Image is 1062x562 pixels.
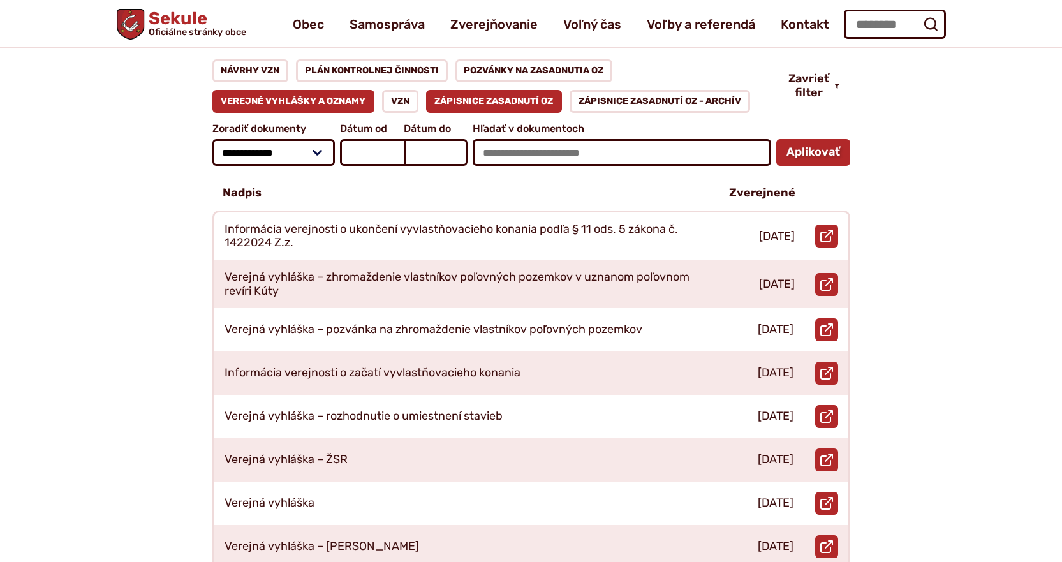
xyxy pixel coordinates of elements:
p: Informácia verejnosti o ukončení vyvlastňovacieho konania podľa § 11 ods. 5 zákona č. 1422024 Z.z. [225,223,699,250]
p: Verejná vyhláška – ŽSR [225,453,348,467]
a: Zverejňovanie [450,6,538,42]
p: Zverejnené [729,186,795,200]
span: Dátum do [404,123,468,135]
span: Zoradiť dokumenty [212,123,336,135]
p: Nadpis [223,186,262,200]
p: [DATE] [758,366,793,380]
p: Verejná vyhláška [225,496,314,510]
span: Hľadať v dokumentoch [473,123,771,135]
a: Voľný čas [563,6,621,42]
button: Zavrieť filter [778,72,850,100]
p: Informácia verejnosti o začatí vyvlastňovacieho konania [225,366,520,380]
a: Verejné vyhlášky a oznamy [212,90,375,113]
a: Obec [293,6,324,42]
span: Dátum od [340,123,404,135]
span: Zavrieť filter [788,72,829,100]
input: Dátum do [404,139,468,166]
img: Prejsť na domovskú stránku [117,9,144,40]
a: Logo Sekule, prejsť na domovskú stránku. [117,9,246,40]
a: Pozvánky na zasadnutia OZ [455,59,613,82]
input: Hľadať v dokumentoch [473,139,771,166]
button: Aplikovať [776,139,850,166]
p: [DATE] [758,496,793,510]
a: Zápisnice zasadnutí OZ [426,90,563,113]
p: [DATE] [759,230,795,244]
a: Zápisnice zasadnutí OZ - ARCHÍV [570,90,750,113]
a: VZN [382,90,418,113]
p: [DATE] [758,540,793,554]
p: [DATE] [758,410,793,424]
a: Samospráva [350,6,425,42]
p: [DATE] [758,323,793,337]
p: Verejná vyhláška – [PERSON_NAME] [225,540,419,554]
p: Verejná vyhláška – pozvánka na zhromaždenie vlastníkov poľovných pozemkov [225,323,642,337]
span: Sekule [144,10,246,37]
input: Dátum od [340,139,404,166]
a: Kontakt [781,6,829,42]
a: Návrhy VZN [212,59,289,82]
a: Plán kontrolnej činnosti [296,59,448,82]
p: [DATE] [758,453,793,467]
a: Voľby a referendá [647,6,755,42]
span: Oficiálne stránky obce [148,27,246,36]
select: Zoradiť dokumenty [212,139,336,166]
p: Verejná vyhláška – rozhodnutie o umiestnení stavieb [225,410,503,424]
p: Verejná vyhláška – zhromaždenie vlastníkov poľovných pozemkov v uznanom poľovnom revíri Kúty [225,270,699,298]
p: [DATE] [759,277,795,292]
